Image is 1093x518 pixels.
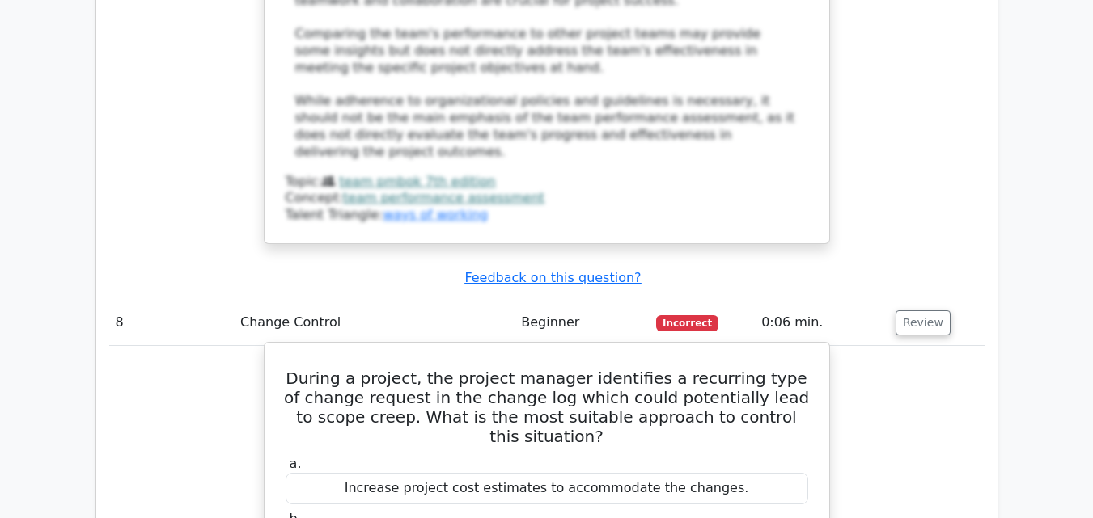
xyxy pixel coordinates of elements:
[339,174,495,189] a: team pmbok 7th edition
[896,310,951,335] button: Review
[286,473,808,504] div: Increase project cost estimates to accommodate the changes.
[464,270,641,285] a: Feedback on this question?
[286,174,808,191] div: Topic:
[286,174,808,224] div: Talent Triangle:
[515,300,650,346] td: Beginner
[656,315,718,331] span: Incorrect
[286,190,808,207] div: Concept:
[109,300,234,346] td: 8
[343,190,544,205] a: team performance assessment
[383,207,488,222] a: ways of working
[755,300,889,346] td: 0:06 min.
[234,300,515,346] td: Change Control
[290,456,302,471] span: a.
[284,368,810,446] h5: During a project, the project manager identifies a recurring type of change request in the change...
